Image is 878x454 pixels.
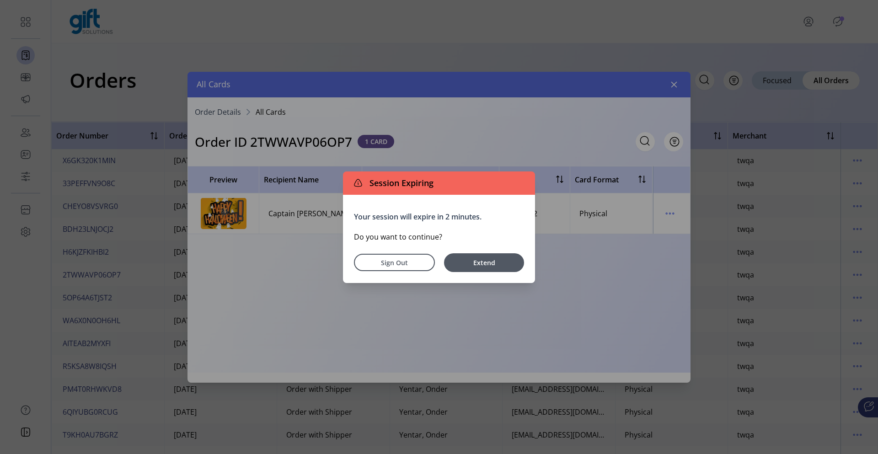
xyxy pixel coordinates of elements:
[366,258,423,267] span: Sign Out
[444,253,524,272] button: Extend
[354,231,524,242] p: Do you want to continue?
[354,254,435,271] button: Sign Out
[366,177,434,189] span: Session Expiring
[354,211,524,222] p: Your session will expire in 2 minutes.
[449,258,519,267] span: Extend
